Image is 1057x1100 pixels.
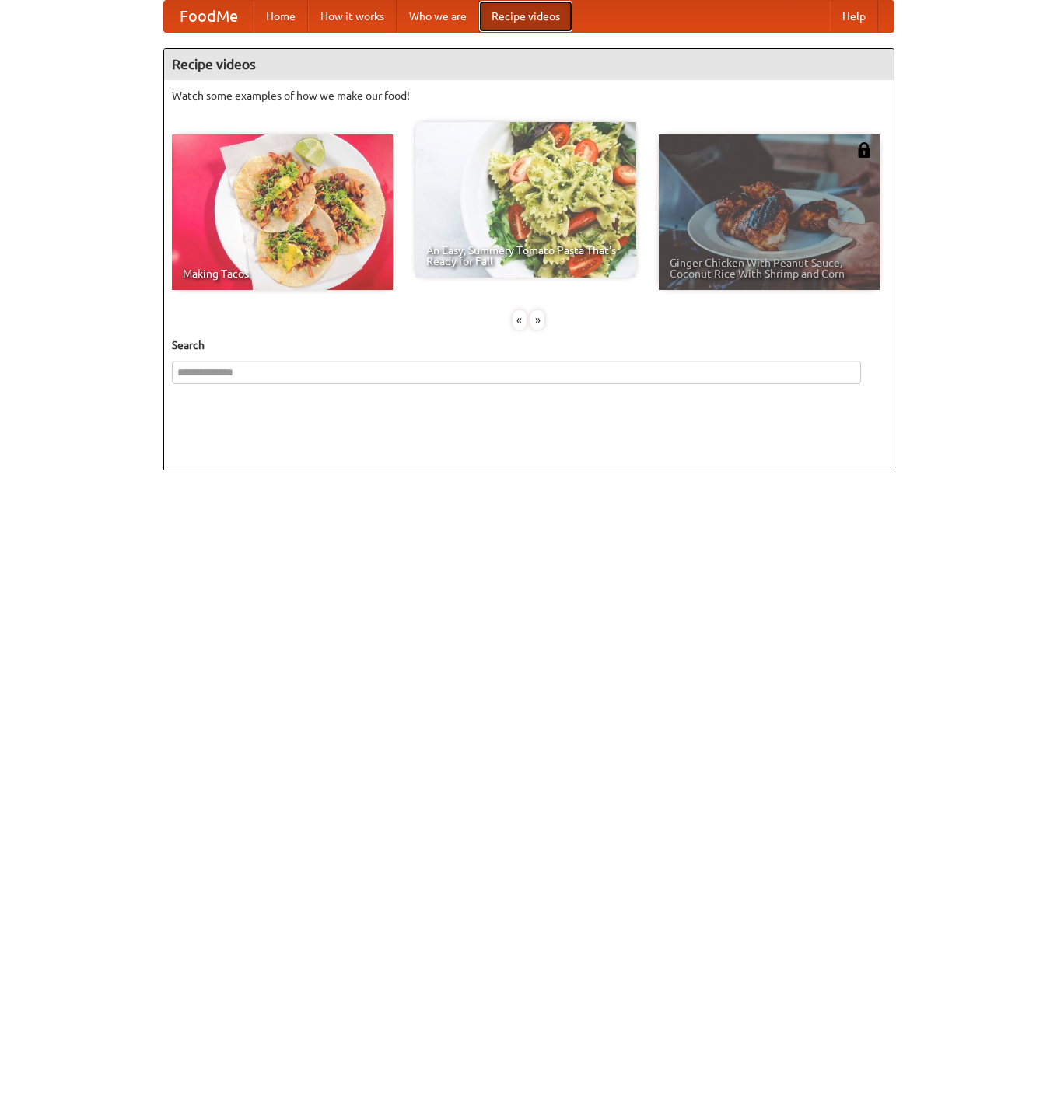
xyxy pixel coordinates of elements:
a: Making Tacos [172,134,393,290]
div: « [513,310,527,330]
a: FoodMe [164,1,254,32]
p: Watch some examples of how we make our food! [172,88,886,103]
a: How it works [308,1,397,32]
h5: Search [172,337,886,353]
a: Home [254,1,308,32]
a: Help [830,1,878,32]
div: » [530,310,544,330]
span: Making Tacos [183,268,382,279]
a: Who we are [397,1,479,32]
img: 483408.png [856,142,872,158]
span: An Easy, Summery Tomato Pasta That's Ready for Fall [426,245,625,267]
a: Recipe videos [479,1,572,32]
a: An Easy, Summery Tomato Pasta That's Ready for Fall [415,122,636,278]
h4: Recipe videos [164,49,894,80]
